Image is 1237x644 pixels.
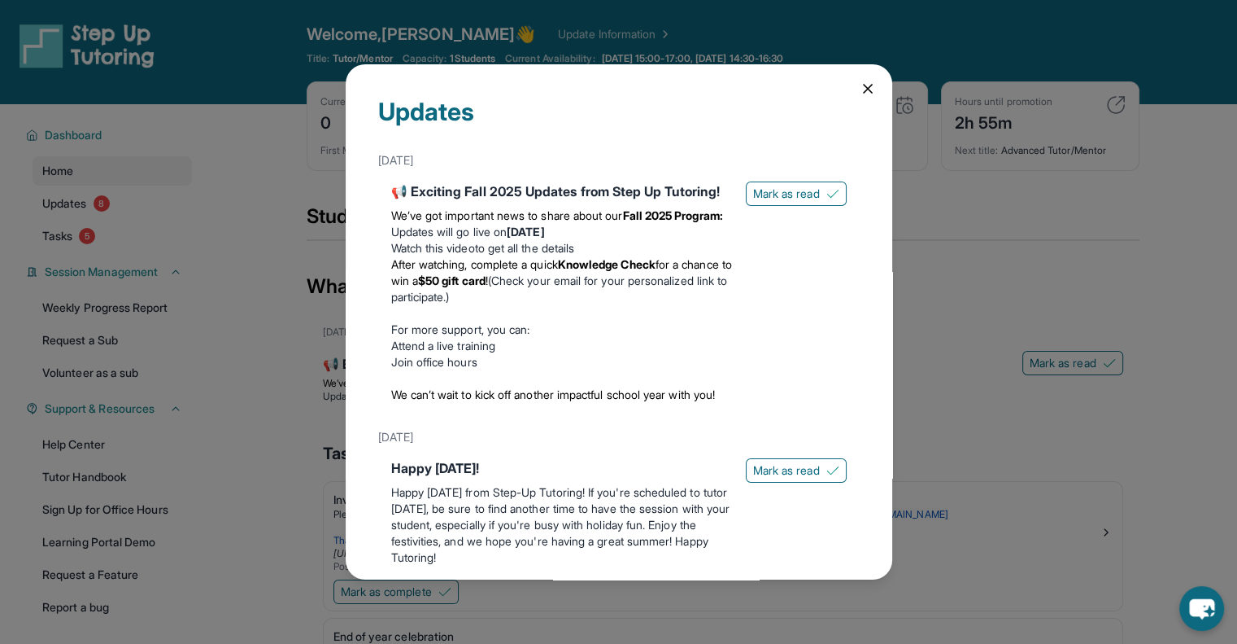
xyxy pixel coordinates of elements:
strong: Knowledge Check [558,257,656,271]
span: Mark as read [753,186,820,202]
div: [DATE] [378,423,860,452]
div: [DATE] [378,146,860,175]
div: 📢 Exciting Fall 2025 Updates from Step Up Tutoring! [391,182,733,201]
li: (Check your email for your personalized link to participate.) [391,256,733,305]
div: Happy [DATE]! [391,458,733,478]
button: Mark as read [746,458,847,483]
img: Mark as read [826,464,839,477]
strong: [DATE] [507,225,544,239]
p: Happy [DATE] from Step-Up Tutoring! If you're scheduled to tutor [DATE], be sure to find another ... [391,484,733,566]
strong: Fall 2025 Program: [623,208,723,222]
button: Mark as read [746,182,847,206]
span: We’ve got important news to share about our [391,208,623,222]
a: Watch this video [391,241,475,255]
span: ! [486,274,488,287]
a: Join office hours [391,355,477,369]
div: Updates [378,97,860,146]
span: Mark as read [753,462,820,479]
span: After watching, complete a quick [391,257,558,271]
strong: $50 gift card [418,274,486,287]
a: Attend a live training [391,339,496,353]
button: chat-button [1179,586,1224,631]
img: Mark as read [826,187,839,200]
li: to get all the details [391,240,733,256]
p: For more support, you can: [391,322,733,338]
li: Updates will go live on [391,224,733,240]
span: We can’t wait to kick off another impactful school year with you! [391,388,716,401]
